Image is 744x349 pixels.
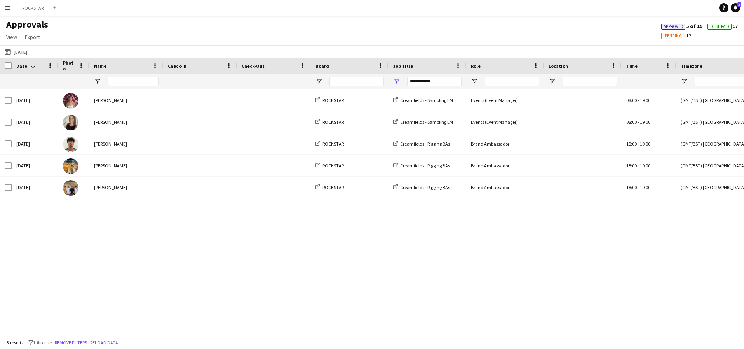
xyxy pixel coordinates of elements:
[737,2,741,7] span: 3
[681,78,688,85] button: Open Filter Menu
[94,63,106,69] span: Name
[322,184,344,190] span: ROCKSTAR
[400,119,453,125] span: Creamfields - Sampling EM
[242,63,265,69] span: Check-Out
[400,141,450,147] span: Creamfields - Rigging BAs
[22,32,43,42] a: Export
[63,137,78,152] img: Brandon Li
[108,77,159,86] input: Name Filter Input
[681,63,702,69] span: Timezone
[94,78,101,85] button: Open Filter Menu
[626,163,637,168] span: 18:00
[626,63,638,69] span: Time
[12,89,58,111] div: [DATE]
[63,93,78,109] img: Kimberley Rice
[3,47,29,56] button: [DATE]
[400,184,450,190] span: Creamfields - Rigging BAs
[393,97,453,103] a: Creamfields - Sampling EM
[53,338,89,347] button: Remove filters
[638,97,639,103] span: -
[89,155,163,176] div: [PERSON_NAME]
[400,163,450,168] span: Creamfields - Rigging BAs
[626,184,637,190] span: 18:00
[315,119,344,125] a: ROCKSTAR
[63,158,78,174] img: Luke Allen
[661,32,692,39] span: 12
[549,63,568,69] span: Location
[12,155,58,176] div: [DATE]
[315,78,322,85] button: Open Filter Menu
[661,23,707,30] span: 5 of 19
[471,78,478,85] button: Open Filter Menu
[89,111,163,133] div: [PERSON_NAME]
[638,119,639,125] span: -
[322,163,344,168] span: ROCKSTAR
[315,97,344,103] a: ROCKSTAR
[640,119,650,125] span: 19:00
[393,63,413,69] span: Job Title
[400,97,453,103] span: Creamfields - Sampling EM
[638,184,639,190] span: -
[707,23,738,30] span: 17
[466,89,544,111] div: Events (Event Manager)
[710,24,729,29] span: To Be Paid
[549,78,556,85] button: Open Filter Menu
[626,119,637,125] span: 08:00
[638,163,639,168] span: -
[329,77,384,86] input: Board Filter Input
[471,63,481,69] span: Role
[25,33,40,40] span: Export
[466,177,544,198] div: Brand Ambassador
[626,97,637,103] span: 08:00
[89,133,163,154] div: [PERSON_NAME]
[315,63,329,69] span: Board
[89,89,163,111] div: [PERSON_NAME]
[322,119,344,125] span: ROCKSTAR
[393,184,450,190] a: Creamfields - Rigging BAs
[3,32,20,42] a: View
[63,60,75,72] span: Photo
[664,24,683,29] span: Approved
[640,184,650,190] span: 19:00
[16,0,50,16] button: ROCKSTAR
[485,77,539,86] input: Role Filter Input
[393,141,450,147] a: Creamfields - Rigging BAs
[6,33,17,40] span: View
[407,77,462,86] input: Job Title Filter Input
[665,33,682,39] span: Pending
[168,63,186,69] span: Check-In
[63,180,78,196] img: Ben Allen
[640,163,650,168] span: 19:00
[315,141,344,147] a: ROCKSTAR
[89,177,163,198] div: [PERSON_NAME]
[563,77,617,86] input: Location Filter Input
[63,115,78,130] img: Heather Hryb
[89,338,120,347] button: Reload data
[315,163,344,168] a: ROCKSTAR
[393,163,450,168] a: Creamfields - Rigging BAs
[638,141,639,147] span: -
[12,133,58,154] div: [DATE]
[315,184,344,190] a: ROCKSTAR
[12,177,58,198] div: [DATE]
[16,63,27,69] span: Date
[393,119,453,125] a: Creamfields - Sampling EM
[626,141,637,147] span: 18:00
[466,133,544,154] div: Brand Ambassador
[640,97,650,103] span: 19:00
[466,111,544,133] div: Events (Event Manager)
[322,97,344,103] span: ROCKSTAR
[466,155,544,176] div: Brand Ambassador
[393,78,400,85] button: Open Filter Menu
[731,3,740,12] a: 3
[33,340,53,345] span: 1 filter set
[640,141,650,147] span: 19:00
[322,141,344,147] span: ROCKSTAR
[12,111,58,133] div: [DATE]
